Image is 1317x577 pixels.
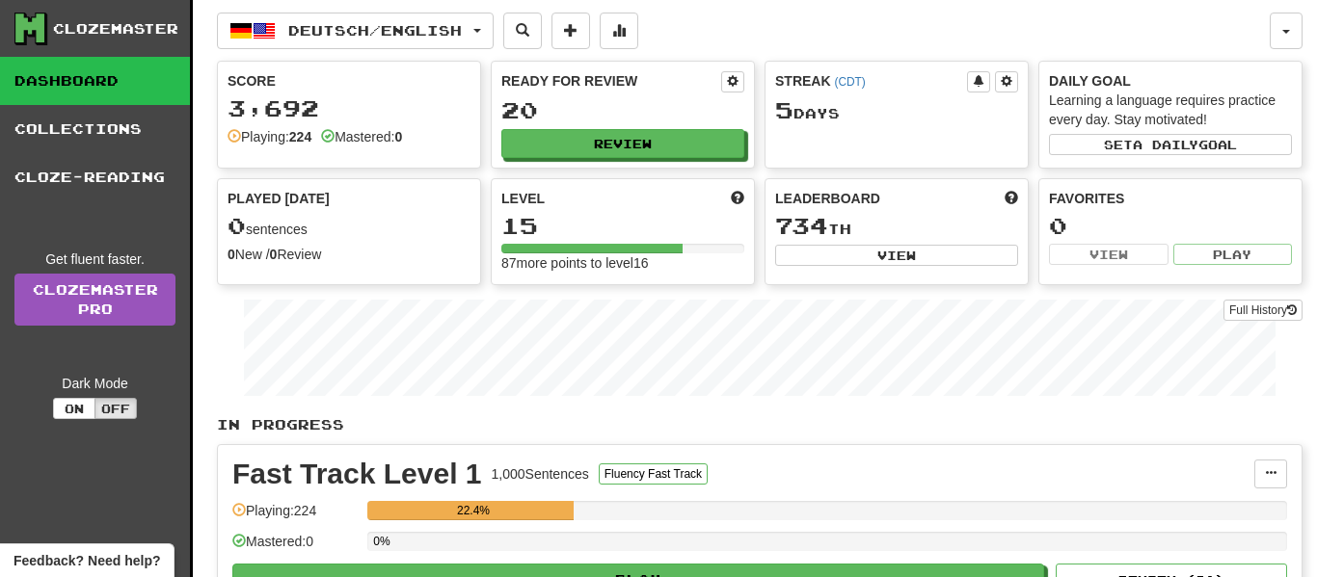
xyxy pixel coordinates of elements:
span: 734 [775,212,828,239]
div: Day s [775,98,1018,123]
div: 22.4% [373,501,573,520]
strong: 0 [270,247,278,262]
span: a daily [1133,138,1198,151]
a: (CDT) [834,75,865,89]
div: th [775,214,1018,239]
div: Learning a language requires practice every day. Stay motivated! [1049,91,1292,129]
strong: 0 [394,129,402,144]
div: Get fluent faster. [14,249,175,269]
div: sentences [228,214,470,239]
strong: 0 [228,247,235,262]
span: This week in points, UTC [1005,189,1018,208]
span: 5 [775,96,793,123]
div: 0 [1049,214,1292,238]
button: Review [501,129,744,158]
button: Full History [1223,300,1303,321]
strong: 224 [289,129,311,144]
button: Seta dailygoal [1049,134,1292,155]
button: On [53,398,95,419]
div: New / Review [228,245,470,264]
div: 20 [501,98,744,122]
div: Playing: 224 [232,501,358,533]
div: Mastered: 0 [232,532,358,564]
div: 3,692 [228,96,470,120]
button: More stats [600,13,638,49]
div: Ready for Review [501,71,721,91]
div: Mastered: [321,127,402,146]
span: Level [501,189,545,208]
div: Streak [775,71,967,91]
div: 1,000 Sentences [492,464,589,484]
div: Playing: [228,127,311,146]
div: Dark Mode [14,374,175,393]
button: Play [1173,244,1293,265]
div: Favorites [1049,189,1292,208]
button: Search sentences [503,13,542,49]
div: Clozemaster [53,19,178,39]
button: Off [94,398,137,419]
button: Add sentence to collection [551,13,590,49]
div: 87 more points to level 16 [501,253,744,273]
p: In Progress [217,415,1303,434]
span: Played [DATE] [228,189,330,208]
span: Deutsch / English [288,22,462,39]
div: Daily Goal [1049,71,1292,91]
span: Score more points to level up [731,189,744,208]
span: Open feedback widget [13,551,160,570]
a: ClozemasterPro [14,274,175,326]
span: 0 [228,212,246,239]
button: View [775,245,1018,266]
div: 15 [501,214,744,238]
button: View [1049,244,1169,265]
button: Deutsch/English [217,13,494,49]
div: Fast Track Level 1 [232,459,482,488]
span: Leaderboard [775,189,880,208]
div: Score [228,71,470,91]
button: Fluency Fast Track [599,463,708,485]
